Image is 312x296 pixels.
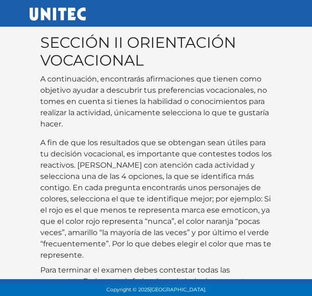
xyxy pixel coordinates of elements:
p: A continuación, encontrarás afirmaciones que tienen como objetivo ayudar a descubrir tus preferen... [40,74,272,130]
h1: SECCIÓN II ORIENTACIÓN VOCACIONAL [40,34,272,70]
img: UNITEC [30,7,86,21]
span: [GEOGRAPHIC_DATA]. [150,287,206,293]
p: A fin de que los resultados que se obtengan sean útiles para tu decisión vocacional, es important... [40,137,272,261]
